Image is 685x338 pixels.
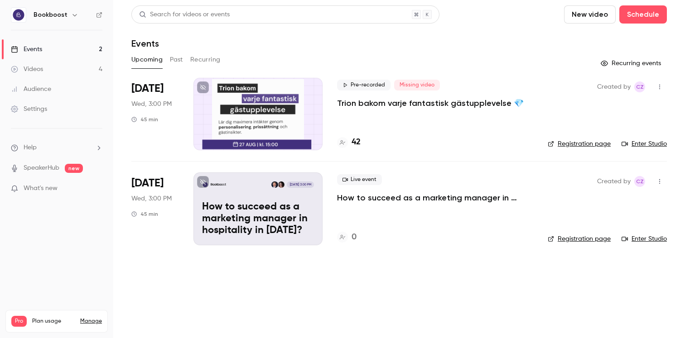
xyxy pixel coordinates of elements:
[190,52,221,67] button: Recurring
[619,5,667,24] button: Schedule
[337,98,524,109] a: Trion bakom varje fantastisk gästupplevelse 💎
[131,38,159,49] h1: Events
[548,234,611,243] a: Registration page
[11,65,43,74] div: Videos
[131,100,172,109] span: Wed, 3:00 PM
[32,318,75,325] span: Plan usage
[337,174,382,185] span: Live event
[622,234,667,243] a: Enter Studio
[337,80,391,90] span: Pre-recorded
[634,81,645,92] span: Casey Zhang
[211,182,226,187] p: Bookboost
[11,45,42,54] div: Events
[597,81,631,92] span: Created by
[11,85,51,94] div: Audience
[597,56,667,71] button: Recurring events
[271,181,278,188] img: Heiko Brandmayer
[287,181,314,188] span: [DATE] 3:00 PM
[394,80,440,90] span: Missing video
[337,192,533,203] a: How to succeed as a marketing manager in hospitality in [DATE]?
[11,143,102,152] li: help-dropdown-opener
[352,136,361,148] h4: 42
[634,176,645,187] span: Casey Zhang
[636,176,644,187] span: CZ
[131,81,164,96] span: [DATE]
[352,231,357,243] h4: 0
[548,139,611,148] a: Registration page
[337,136,361,148] a: 42
[11,8,26,22] img: Bookboost
[131,172,179,245] div: Sep 17 Wed, 3:00 PM (Europe/Stockholm)
[131,194,172,203] span: Wed, 3:00 PM
[131,210,158,218] div: 45 min
[139,10,230,19] div: Search for videos or events
[92,185,102,193] iframe: Noticeable Trigger
[597,176,631,187] span: Created by
[131,78,179,150] div: Aug 27 Wed, 3:00 PM (Europe/Stockholm)
[80,318,102,325] a: Manage
[24,163,59,173] a: SpeakerHub
[131,52,163,67] button: Upcoming
[278,181,285,188] img: Anne Williams
[34,10,68,19] h6: Bookboost
[202,201,314,236] p: How to succeed as a marketing manager in hospitality in [DATE]?
[24,143,37,152] span: Help
[131,176,164,190] span: [DATE]
[337,231,357,243] a: 0
[11,316,27,327] span: Pro
[131,116,158,123] div: 45 min
[564,5,616,24] button: New video
[193,172,323,245] a: How to succeed as a marketing manager in hospitality in 2026?BookboostAnne WilliamsHeiko Brandmay...
[65,164,83,173] span: new
[170,52,183,67] button: Past
[11,105,47,114] div: Settings
[636,81,644,92] span: CZ
[622,139,667,148] a: Enter Studio
[24,184,58,193] span: What's new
